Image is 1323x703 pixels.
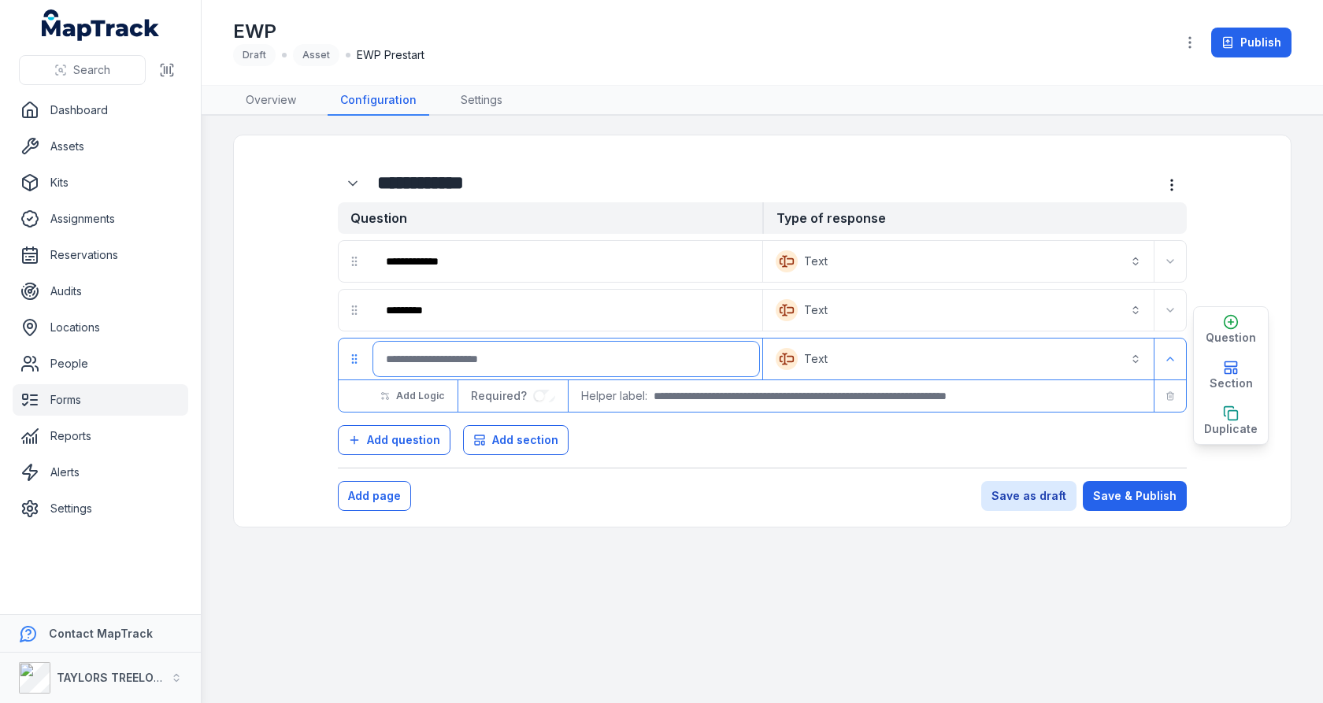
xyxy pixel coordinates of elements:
a: Configuration [328,86,429,116]
strong: Question [338,202,762,234]
svg: drag [348,353,361,365]
button: Text [766,342,1151,376]
div: Draft [233,44,276,66]
div: :rqr:-form-item-label [373,293,759,327]
a: MapTrack [42,9,160,41]
span: Add Logic [396,390,444,402]
a: Settings [448,86,515,116]
input: :rrb:-form-item-label [533,390,555,402]
a: Reservations [13,239,188,271]
h1: EWP [233,19,424,44]
button: more-detail [1157,170,1187,200]
span: EWP Prestart [357,47,424,63]
a: Assets [13,131,188,162]
button: Add section [463,425,569,455]
a: Reports [13,420,188,452]
span: Helper label: [581,388,647,404]
a: Forms [13,384,188,416]
a: Kits [13,167,188,198]
div: drag [339,246,370,277]
button: Expand [1158,298,1183,323]
div: drag [339,343,370,375]
span: Search [73,62,110,78]
div: :rqd:-form-item-label [338,168,371,198]
div: Asset [293,44,339,66]
strong: Contact MapTrack [49,627,153,640]
div: :rr6:-form-item-label [373,342,759,376]
button: Add question [338,425,450,455]
span: Add question [367,432,440,448]
button: Question [1194,307,1268,353]
a: Audits [13,276,188,307]
button: Text [766,293,1151,327]
a: Overview [233,86,309,116]
span: Add section [492,432,558,448]
button: Expand [1158,249,1183,274]
button: Text [766,244,1151,279]
a: Settings [13,493,188,524]
button: Publish [1211,28,1291,57]
span: Required? [471,389,533,402]
strong: Type of response [762,202,1187,234]
a: Assignments [13,203,188,235]
a: People [13,348,188,379]
a: Alerts [13,457,188,488]
div: :rql:-form-item-label [373,244,759,279]
button: Search [19,55,146,85]
strong: TAYLORS TREELOPPING [57,671,188,684]
button: Expand [1158,346,1183,372]
a: Locations [13,312,188,343]
span: Question [1206,330,1256,346]
button: Add Logic [370,383,454,409]
button: Add page [338,481,411,511]
div: drag [339,294,370,326]
svg: drag [348,255,361,268]
svg: drag [348,304,361,316]
button: Expand [338,168,368,198]
button: Section [1194,353,1268,398]
button: Save as draft [981,481,1077,511]
button: Duplicate [1194,398,1268,444]
span: Duplicate [1204,421,1258,437]
button: Save & Publish [1083,481,1187,511]
a: Dashboard [13,94,188,126]
span: Section [1210,376,1253,391]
